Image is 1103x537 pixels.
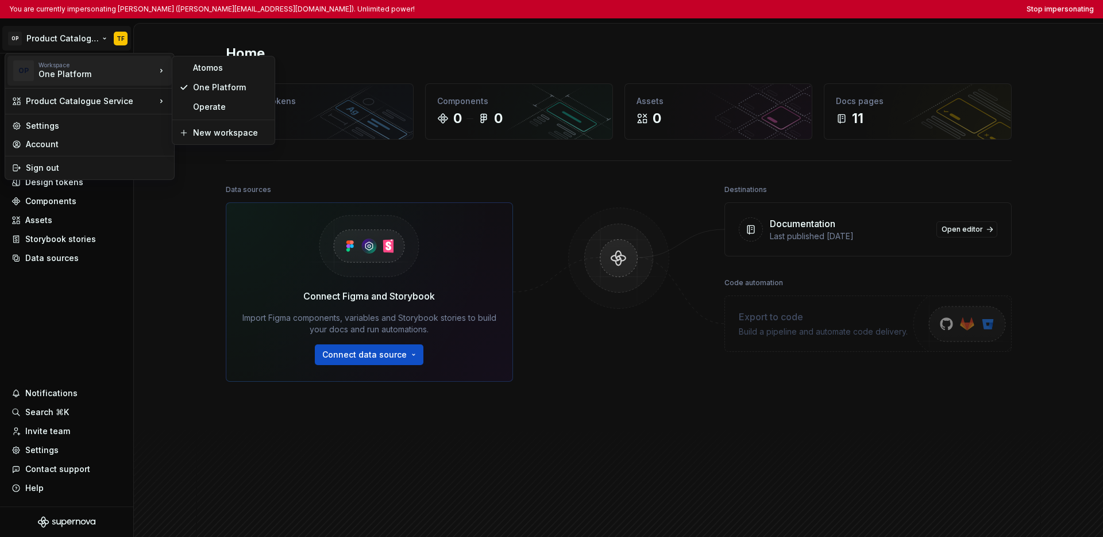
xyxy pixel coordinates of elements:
[26,162,167,174] div: Sign out
[193,62,268,74] div: Atomos
[193,82,268,93] div: One Platform
[26,120,167,132] div: Settings
[26,139,167,150] div: Account
[193,101,268,113] div: Operate
[38,68,136,80] div: One Platform
[38,62,156,68] div: Workspace
[26,95,156,107] div: Product Catalogue Service
[13,60,34,81] div: OP
[193,127,268,139] div: New workspace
